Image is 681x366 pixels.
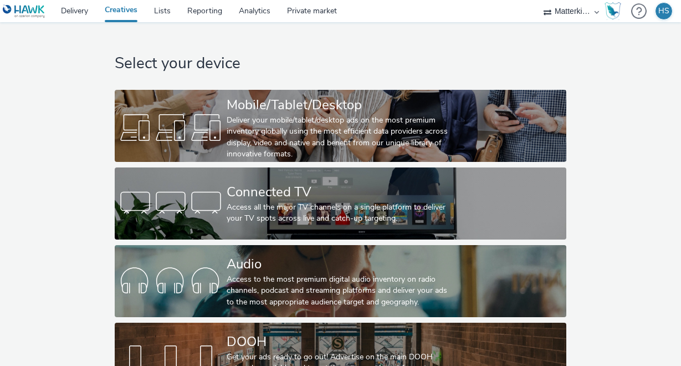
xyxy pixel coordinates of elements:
[227,202,450,225] div: Access all the major TV channels on a single platform to deliver your TV spots across live and ca...
[227,115,450,160] div: Deliver your mobile/tablet/desktop ads on the most premium inventory globally using the most effi...
[227,274,450,308] div: Access to the most premium digital audio inventory on radio channels, podcast and streaming platf...
[227,182,450,202] div: Connected TV
[115,90,566,162] a: Mobile/Tablet/DesktopDeliver your mobile/tablet/desktop ads on the most premium inventory globall...
[227,255,450,274] div: Audio
[3,4,45,18] img: undefined Logo
[605,2,621,20] img: Hawk Academy
[115,245,566,317] a: AudioAccess to the most premium digital audio inventory on radio channels, podcast and streaming ...
[115,53,566,74] h1: Select your device
[605,2,626,20] a: Hawk Academy
[227,95,450,115] div: Mobile/Tablet/Desktop
[227,332,450,352] div: DOOH
[115,167,566,240] a: Connected TVAccess all the major TV channels on a single platform to deliver your TV spots across...
[658,3,669,19] div: HS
